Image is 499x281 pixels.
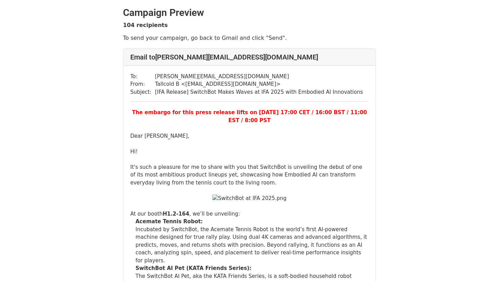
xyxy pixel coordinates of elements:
div: Hi! [130,148,369,156]
td: Subject: [130,88,155,96]
div: At our booth , we’ll be unveiling: [130,210,369,218]
font: The embargo for this press release lifts on [DATE] 17:00 CET / 16:00 BST / 11:00 EST / 8:00 PST [132,109,367,124]
img: SwitchBot at IFA 2025.png [212,194,287,202]
td: From: [130,80,155,88]
p: To send your campaign, go back to Gmail and click "Send". [123,34,376,42]
td: [IFA Release] SwitchBot Makes Waves at IFA 2025 with Embodied AI Innovations [155,88,363,96]
h2: Campaign Preview [123,7,376,19]
strong: 104 recipients [123,22,168,28]
b: H1.2-164 [163,211,190,217]
td: To: [130,73,155,81]
b: SwitchBot AI Pet (KATA Friends Series): [135,265,252,271]
b: Acemate Tennis Robot: [135,218,203,225]
li: Incubated by SwitchBot, the Acemate Tennis Robot is the world’s first AI-powered machine designed... [135,226,369,265]
td: Tallcold B < [EMAIL_ADDRESS][DOMAIN_NAME] > [155,80,363,88]
h4: Email to [PERSON_NAME][EMAIL_ADDRESS][DOMAIN_NAME] [130,53,369,61]
td: [PERSON_NAME][EMAIL_ADDRESS][DOMAIN_NAME] [155,73,363,81]
div: It's such a pleasure for me to share with you that SwitchBot is unveiling the debut of one of its... [130,163,369,187]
